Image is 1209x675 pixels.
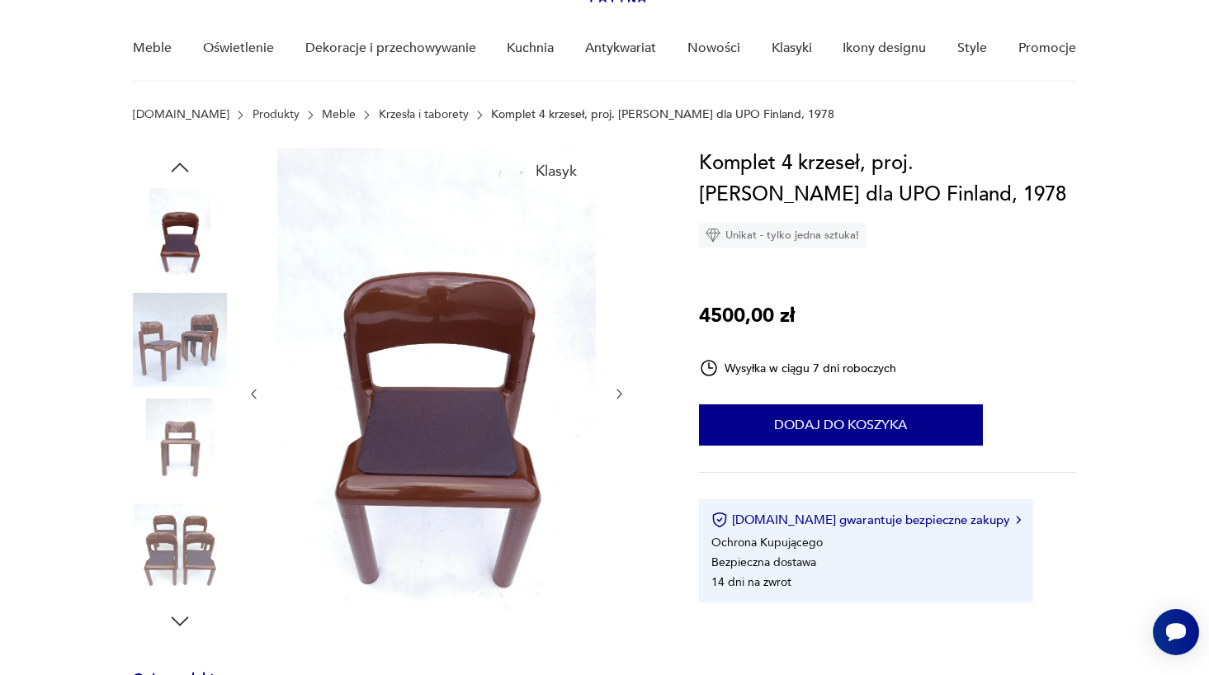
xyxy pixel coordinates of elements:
[133,108,229,121] a: [DOMAIN_NAME]
[711,555,816,570] li: Bezpieczna dostawa
[699,300,795,332] p: 4500,00 zł
[585,17,656,80] a: Antykwariat
[322,108,356,121] a: Meble
[957,17,987,80] a: Style
[711,512,728,528] img: Ikona certyfikatu
[1016,516,1021,524] img: Ikona strzałki w prawo
[699,404,983,446] button: Dodaj do koszyka
[687,17,740,80] a: Nowości
[203,17,274,80] a: Oświetlenie
[305,17,476,80] a: Dekoracje i przechowywanie
[379,108,469,121] a: Krzesła i taborety
[133,399,227,493] img: Zdjęcie produktu Komplet 4 krzeseł, proj. Eero Aarnio dla UPO Finland, 1978
[133,503,227,597] img: Zdjęcie produktu Komplet 4 krzeseł, proj. Eero Aarnio dla UPO Finland, 1978
[711,574,791,590] li: 14 dni na zwrot
[133,293,227,387] img: Zdjęcie produktu Komplet 4 krzeseł, proj. Eero Aarnio dla UPO Finland, 1978
[711,512,1021,528] button: [DOMAIN_NAME] gwarantuje bezpieczne zakupy
[699,148,1076,210] h1: Komplet 4 krzeseł, proj. [PERSON_NAME] dla UPO Finland, 1978
[1018,17,1076,80] a: Promocje
[706,228,720,243] img: Ikona diamentu
[843,17,926,80] a: Ikony designu
[133,188,227,282] img: Zdjęcie produktu Komplet 4 krzeseł, proj. Eero Aarnio dla UPO Finland, 1978
[711,535,823,550] li: Ochrona Kupującego
[507,17,554,80] a: Kuchnia
[772,17,812,80] a: Klasyki
[277,148,596,637] img: Zdjęcie produktu Komplet 4 krzeseł, proj. Eero Aarnio dla UPO Finland, 1978
[253,108,300,121] a: Produkty
[699,223,866,248] div: Unikat - tylko jedna sztuka!
[526,154,587,189] div: Klasyk
[1153,609,1199,655] iframe: Smartsupp widget button
[133,17,172,80] a: Meble
[491,108,834,121] p: Komplet 4 krzeseł, proj. [PERSON_NAME] dla UPO Finland, 1978
[699,358,897,378] div: Wysyłka w ciągu 7 dni roboczych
